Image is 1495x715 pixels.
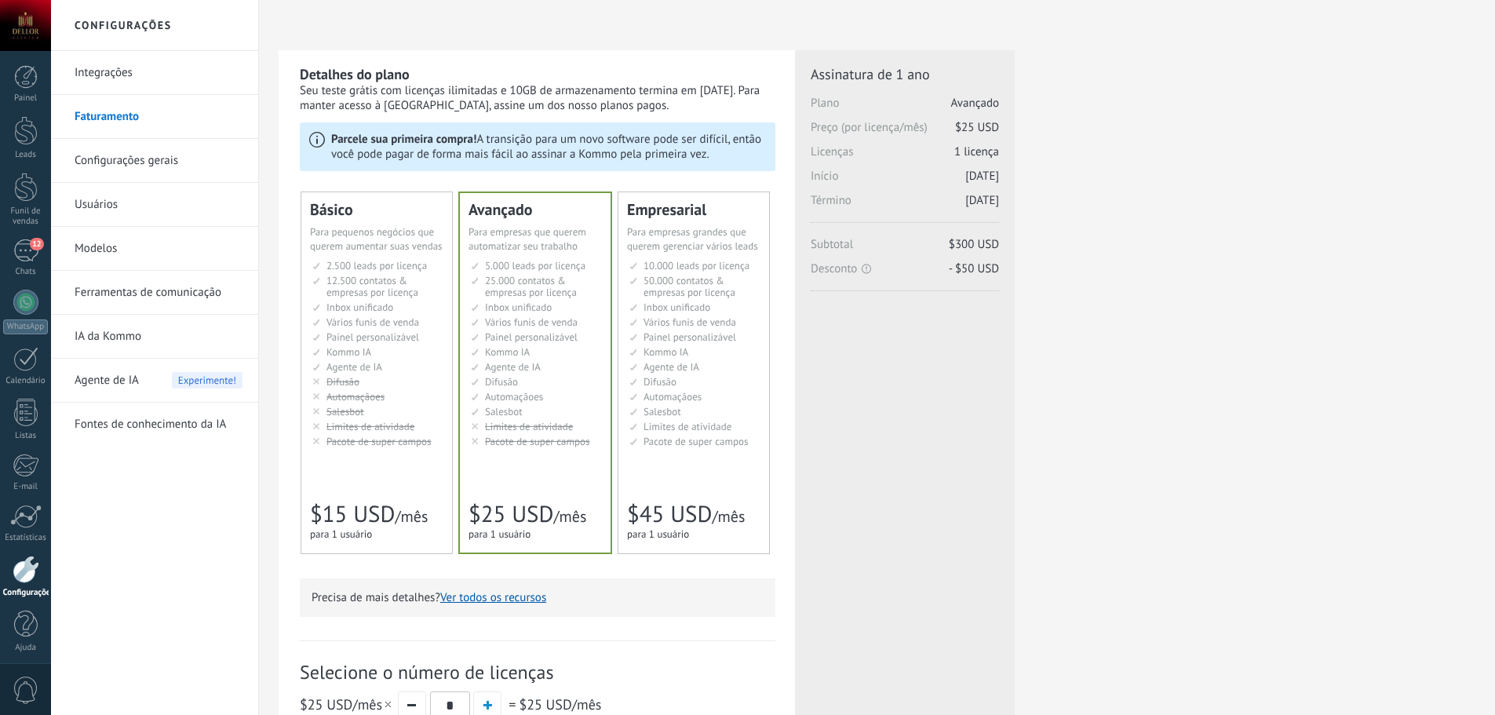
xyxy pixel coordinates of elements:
[3,431,49,441] div: Listas
[326,316,419,329] span: Vários funis de venda
[3,588,49,598] div: Configurações
[75,271,242,315] a: Ferramentas de comunicação
[51,51,258,95] li: Integrações
[811,261,999,276] span: Desconto
[326,405,364,418] span: Salesbot
[644,330,736,344] span: Painel personalizável
[331,132,476,147] b: Parcele sua primeira compra!
[3,93,49,104] div: Painel
[811,96,999,120] span: Plano
[326,435,432,448] span: Pacote de super campos
[485,405,523,418] span: Salesbot
[326,274,418,299] span: 12.500 contatos & empresas por licença
[172,372,242,389] span: Experimente!
[326,330,419,344] span: Painel personalizável
[326,420,414,433] span: Limites de atividade
[811,237,999,261] span: Subtotal
[644,435,749,448] span: Pacote de super campos
[51,403,258,446] li: Fontes de conhecimento da IA
[3,319,48,334] div: WhatsApp
[3,206,49,227] div: Funil de vendas
[485,345,530,359] span: Kommo IA
[811,65,999,83] span: Assinatura de 1 ano
[811,120,999,144] span: Preço (por licença/mês)
[811,193,999,217] span: Término
[811,169,999,193] span: Início
[644,301,710,314] span: Inbox unificado
[951,96,999,111] span: Avançado
[75,227,242,271] a: Modelos
[627,499,712,529] span: $45 USD
[949,261,999,276] span: - $50 USD
[3,376,49,386] div: Calendário
[75,403,242,447] a: Fontes de conhecimento da IA
[485,435,590,448] span: Pacote de super campos
[395,506,428,527] span: /mês
[300,695,394,713] span: /mês
[644,274,735,299] span: 50.000 contatos & empresas por licença
[310,527,372,541] span: para 1 usuário
[965,169,999,184] span: [DATE]
[469,527,531,541] span: para 1 usuário
[326,301,393,314] span: Inbox unificado
[51,315,258,359] li: IA da Kommo
[627,225,758,253] span: Para empresas grandes que querem gerenciar vários leads
[955,120,999,135] span: $25 USD
[75,359,139,403] span: Agente de IA
[644,345,688,359] span: Kommo IA
[644,390,702,403] span: Automaçãoes
[485,259,585,272] span: 5.000 leads por licença
[30,238,43,250] span: 12
[51,183,258,227] li: Usuários
[75,95,242,139] a: Faturamento
[949,237,999,252] span: $300 USD
[310,499,395,529] span: $15 USD
[954,144,999,159] span: 1 licença
[644,405,681,418] span: Salesbot
[312,590,764,605] p: Precisa de mais detalhes?
[485,360,541,374] span: Agente de IA
[75,51,242,95] a: Integrações
[644,375,676,389] span: Difusão
[485,375,518,389] span: Difusão
[3,643,49,653] div: Ajuda
[326,390,385,403] span: Automaçãoes
[485,390,543,403] span: Automaçãoes
[310,225,443,253] span: Para pequenos negócios que querem aumentar suas vendas
[51,227,258,271] li: Modelos
[300,695,352,713] span: $25 USD
[51,271,258,315] li: Ferramentas de comunicação
[644,360,699,374] span: Agente de IA
[644,420,731,433] span: Limites de atividade
[326,259,427,272] span: 2.500 leads por licença
[51,139,258,183] li: Configurações gerais
[644,316,736,329] span: Vários funis de venda
[627,527,689,541] span: para 1 usuário
[485,420,573,433] span: Limites de atividade
[326,345,371,359] span: Kommo IA
[519,695,571,713] span: $25 USD
[469,202,602,217] div: Avançado
[440,590,546,605] button: Ver todos os recursos
[485,274,577,299] span: 25.000 contatos & empresas por licença
[627,202,760,217] div: Empresarial
[3,267,49,277] div: Chats
[300,83,775,113] div: Seu teste grátis com licenças ilimitadas e 10GB de armazenamento termina em [DATE]. Para manter a...
[75,183,242,227] a: Usuários
[326,375,359,389] span: Difusão
[965,193,999,208] span: [DATE]
[75,359,242,403] a: Agente de IA Experimente!
[485,316,578,329] span: Vários funis de venda
[485,301,552,314] span: Inbox unificado
[310,202,443,217] div: Básico
[3,533,49,543] div: Estatísticas
[553,506,586,527] span: /mês
[485,330,578,344] span: Painel personalizável
[469,499,553,529] span: $25 USD
[3,482,49,492] div: E-mail
[51,95,258,139] li: Faturamento
[51,359,258,403] li: Agente de IA
[469,225,586,253] span: Para empresas que querem automatizar seu trabalho
[519,695,601,713] span: /mês
[3,150,49,160] div: Leads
